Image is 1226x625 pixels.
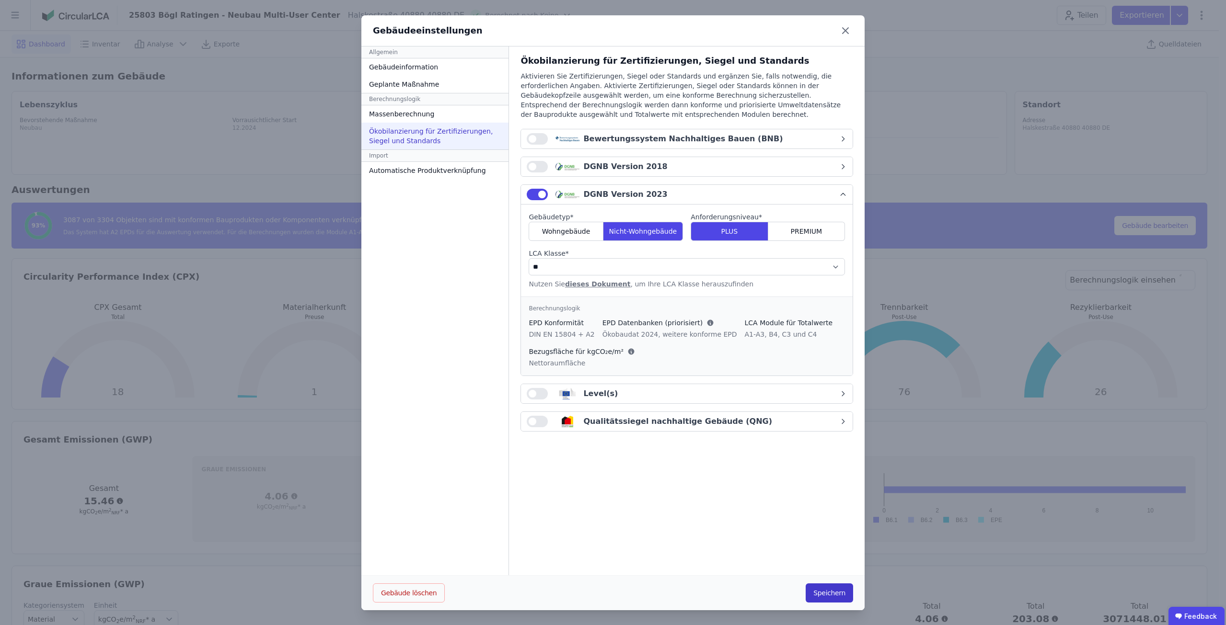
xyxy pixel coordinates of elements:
[542,227,590,236] span: Wohngebäude
[529,212,683,222] label: audits.requiredField
[555,161,579,172] img: dgnb_logo-x_03lAI3.svg
[555,189,579,200] img: dgnb_logo-x_03lAI3.svg
[521,384,853,403] button: Level(s)
[602,330,737,339] div: Ökobaudat 2024, weitere konforme EPD
[361,93,509,105] div: Berechnungslogik
[529,318,594,328] div: EPD Konformität
[529,279,845,289] div: Nutzen Sie , um Ihre LCA Klasse herauszufinden
[361,76,509,93] div: Geplante Maßnahme
[361,149,509,162] div: Import
[721,227,738,236] span: PLUS
[806,583,853,602] button: Speichern
[361,123,509,149] div: Ökobilanzierung für Zertifizierungen, Siegel und Standards
[745,330,833,339] div: A1-A3, B4, C3 und C4
[529,330,594,339] div: DIN EN 15804 + A2
[602,318,703,328] span: EPD Datenbanken (priorisiert)
[529,249,845,258] label: audits.requiredField
[361,162,509,179] div: Automatische Produktverknüpfung
[555,388,579,399] img: levels_logo-Bv5juQb_.svg
[583,416,772,427] div: Qualitätssiegel nachhaltige Gebäude (QNG)
[583,189,667,200] div: DGNB Version 2023
[565,280,631,288] a: dieses Dokument
[521,185,853,205] button: DGNB Version 2023
[791,227,822,236] span: PREMIUM
[520,71,853,129] div: Aktivieren Sie Zertifizierungen, Siegel oder Standards und ergänzen Sie, falls notwendig, die erf...
[583,161,667,172] div: DGNB Version 2018
[361,46,509,58] div: Allgemein
[529,358,635,368] div: Nettoraumfläche
[609,227,677,236] span: Nicht-Wohngebäude
[521,412,853,431] button: Qualitätssiegel nachhaltige Gebäude (QNG)
[521,129,853,148] button: Bewertungssystem Nachhaltiges Bauen (BNB)
[373,24,483,37] div: Gebäudeeinstellungen
[583,388,618,399] div: Level(s)
[691,212,845,222] label: audits.requiredField
[529,347,635,356] div: Bezugsfläche für kgCO₂e/m²
[529,305,845,312] div: Berechnungslogik
[361,105,509,123] div: Massenberechnung
[521,157,853,176] button: DGNB Version 2018
[555,416,579,427] img: qng_logo-BKTGsvz4.svg
[373,583,445,602] button: Gebäude löschen
[745,318,833,328] div: LCA Module für Totalwerte
[555,133,579,145] img: bnb_logo-CNxcAojW.svg
[520,54,853,68] div: Ökobilanzierung für Zertifizierungen, Siegel und Standards
[583,133,783,145] div: Bewertungssystem Nachhaltiges Bauen (BNB)
[361,58,509,76] div: Gebäudeinformation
